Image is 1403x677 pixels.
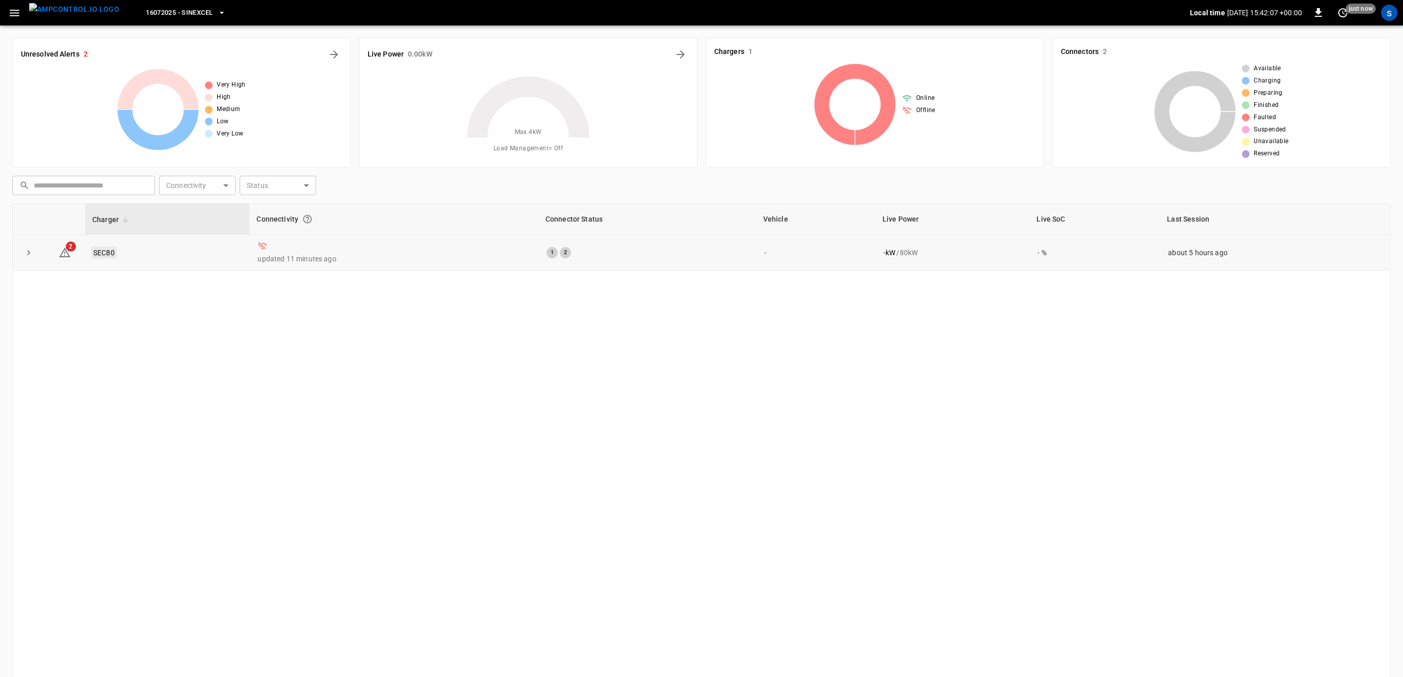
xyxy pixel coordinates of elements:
[59,248,71,256] a: 2
[1381,5,1397,21] div: profile-icon
[29,3,119,16] img: ampcontrol.io logo
[1160,235,1390,270] td: about 5 hours ago
[142,3,230,23] button: 16072025 - SinExcel
[1254,149,1280,159] span: Reserved
[326,46,342,63] button: All Alerts
[66,241,76,252] span: 2
[1254,76,1281,86] span: Charging
[1254,113,1276,123] span: Faulted
[256,210,531,228] div: Connectivity
[1227,8,1302,18] p: [DATE] 15:42:07 +00:00
[756,235,875,270] td: -
[538,204,756,235] th: Connector Status
[217,80,246,90] span: Very High
[748,46,752,58] h6: 1
[1346,4,1376,14] span: just now
[493,144,563,154] span: Load Management = Off
[1103,46,1107,58] h6: 2
[1254,137,1288,147] span: Unavailable
[1254,88,1283,98] span: Preparing
[298,210,317,228] button: Connection between the charger and our software.
[1029,235,1160,270] td: - %
[408,49,432,60] h6: 0.00 kW
[884,248,895,258] p: - kW
[217,129,243,139] span: Very Low
[21,245,36,260] button: expand row
[756,204,875,235] th: Vehicle
[84,49,88,60] h6: 2
[368,49,404,60] h6: Live Power
[875,204,1029,235] th: Live Power
[916,93,934,103] span: Online
[714,46,744,58] h6: Chargers
[217,117,228,127] span: Low
[21,49,80,60] h6: Unresolved Alerts
[1254,100,1279,111] span: Finished
[1061,46,1099,58] h6: Connectors
[1160,204,1390,235] th: Last Session
[1254,64,1281,74] span: Available
[916,105,936,116] span: Offline
[217,92,231,102] span: High
[257,254,530,264] p: updated 11 minutes ago
[1029,204,1160,235] th: Live SoC
[1254,125,1286,135] span: Suspended
[91,247,117,259] a: SEC80
[547,247,558,258] div: 1
[1335,5,1351,21] button: set refresh interval
[884,248,1021,258] div: / 80 kW
[1190,8,1225,18] p: Local time
[146,7,213,19] span: 16072025 - SinExcel
[515,127,542,138] span: Max. 4 kW
[560,247,571,258] div: 2
[672,46,689,63] button: Energy Overview
[217,104,240,115] span: Medium
[92,213,132,226] span: Charger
